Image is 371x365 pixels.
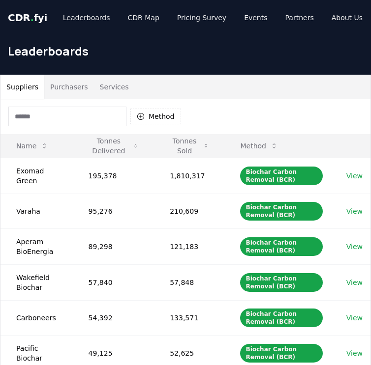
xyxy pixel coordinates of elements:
[346,278,363,287] a: View
[31,12,34,24] span: .
[240,344,322,363] div: Biochar Carbon Removal (BCR)
[236,9,275,27] a: Events
[169,9,234,27] a: Pricing Survey
[154,158,224,194] td: 1,810,317
[346,313,363,323] a: View
[8,43,363,59] h1: Leaderboards
[73,158,155,194] td: 195,378
[0,75,44,99] button: Suppliers
[346,348,363,358] a: View
[240,273,322,292] div: Biochar Carbon Removal (BCR)
[44,75,94,99] button: Purchasers
[240,309,322,327] div: Biochar Carbon Removal (BCR)
[154,300,224,335] td: 133,571
[73,300,155,335] td: 54,392
[154,264,224,300] td: 57,848
[162,136,216,156] button: Tonnes Sold
[346,171,363,181] a: View
[130,109,181,124] button: Method
[8,11,47,25] a: CDR.fyi
[0,194,73,228] td: Varaha
[0,264,73,300] td: Wakefield Biochar
[232,136,286,156] button: Method
[0,300,73,335] td: Carboneers
[240,237,322,256] div: Biochar Carbon Removal (BCR)
[8,136,56,156] button: Name
[240,167,322,185] div: Biochar Carbon Removal (BCR)
[73,264,155,300] td: 57,840
[154,194,224,228] td: 210,609
[346,206,363,216] a: View
[0,158,73,194] td: Exomad Green
[73,194,155,228] td: 95,276
[346,242,363,252] a: View
[0,228,73,264] td: Aperam BioEnergia
[240,202,322,221] div: Biochar Carbon Removal (BCR)
[94,75,135,99] button: Services
[8,12,47,24] span: CDR fyi
[81,136,147,156] button: Tonnes Delivered
[324,9,371,27] a: About Us
[55,9,118,27] a: Leaderboards
[154,228,224,264] td: 121,183
[120,9,167,27] a: CDR Map
[73,228,155,264] td: 89,298
[278,9,322,27] a: Partners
